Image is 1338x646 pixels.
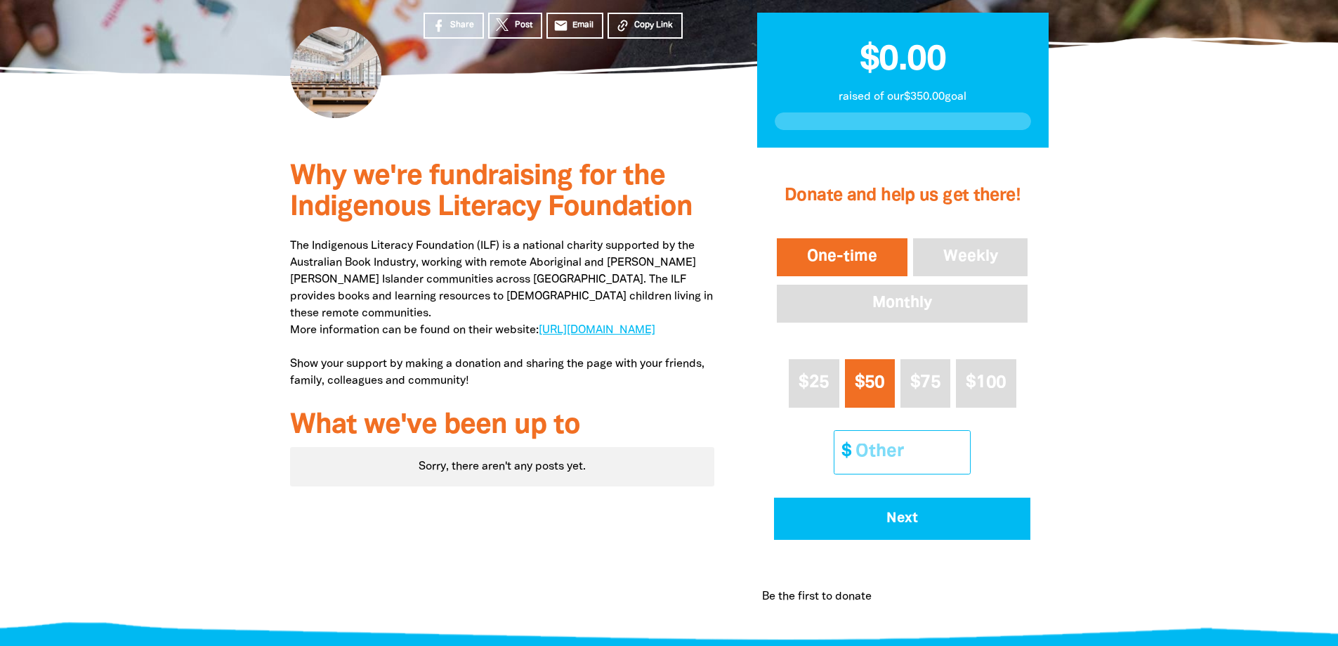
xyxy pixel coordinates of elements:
[774,168,1030,224] h2: Donate and help us get there!
[860,44,946,77] span: $0.00
[799,375,829,391] span: $25
[762,588,872,605] p: Be the first to donate
[794,512,1011,526] span: Next
[900,359,950,408] button: $75
[424,13,484,39] a: Share
[855,375,885,391] span: $50
[834,431,851,474] span: $
[756,571,1048,622] div: Donation stream
[546,13,604,39] a: emailEmail
[775,89,1031,105] p: raised of our $350.00 goal
[515,19,532,32] span: Post
[450,19,474,32] span: Share
[608,13,683,39] button: Copy Link
[910,375,940,391] span: $75
[846,431,970,474] input: Other
[290,411,715,441] h3: What we've been up to
[488,13,542,39] a: Post
[634,19,673,32] span: Copy Link
[290,238,715,389] p: The Indigenous Literacy Foundation (ILF) is a national charity supported by the Australian Book I...
[290,447,715,486] div: Paginated content
[539,325,655,335] a: [URL][DOMAIN_NAME]
[290,447,715,486] div: Sorry, there aren't any posts yet.
[845,359,895,408] button: $50
[774,235,910,279] button: One-time
[774,498,1030,540] button: Pay with Credit Card
[774,282,1030,325] button: Monthly
[290,164,693,221] span: Why we're fundraising for the Indigenous Literacy Foundation
[910,235,1031,279] button: Weekly
[956,359,1016,408] button: $100
[789,359,839,408] button: $25
[572,19,593,32] span: Email
[966,375,1006,391] span: $100
[553,18,568,33] i: email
